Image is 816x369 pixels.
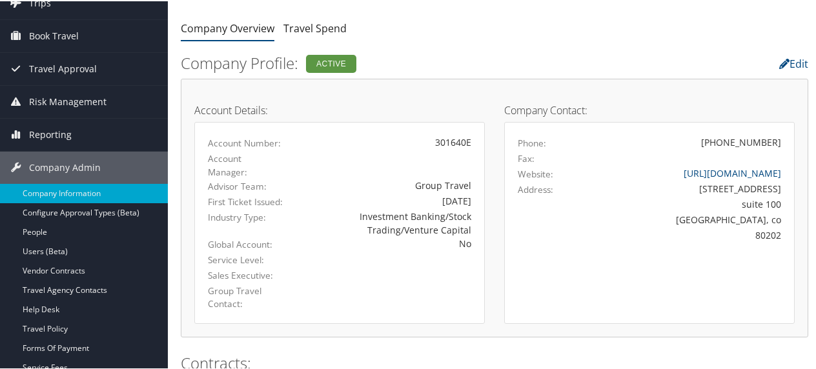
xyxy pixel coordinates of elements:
div: Active [306,54,356,72]
a: Travel Spend [283,20,347,34]
label: Address: [518,182,553,195]
div: [STREET_ADDRESS] [589,181,782,194]
label: Group Travel Contact: [208,283,283,310]
h2: Company Profile: [181,51,593,73]
span: Book Travel [29,19,79,51]
span: Travel Approval [29,52,97,84]
label: Website: [518,166,553,179]
a: Edit [779,55,808,70]
div: Group Travel [302,177,471,191]
label: Service Level: [208,252,283,265]
label: Phone: [518,135,546,148]
label: Sales Executive: [208,268,283,281]
label: Account Manager: [208,151,283,177]
div: suite 100 [589,196,782,210]
div: [GEOGRAPHIC_DATA], co [589,212,782,225]
div: 80202 [589,227,782,241]
div: Investment Banking/Stock Trading/Venture Capital [302,208,471,235]
span: Reporting [29,117,72,150]
div: [PHONE_NUMBER] [701,134,781,148]
div: [DATE] [302,193,471,206]
span: Company Admin [29,150,101,183]
h4: Company Contact: [504,104,795,114]
a: [URL][DOMAIN_NAME] [684,166,781,178]
label: Fax: [518,151,535,164]
label: Advisor Team: [208,179,283,192]
label: Industry Type: [208,210,283,223]
h4: Account Details: [194,104,485,114]
div: No [302,235,471,249]
a: Company Overview [181,20,274,34]
div: 301640E [302,134,471,148]
label: Global Account: [208,237,283,250]
span: Risk Management [29,85,107,117]
label: First Ticket Issued: [208,194,283,207]
label: Account Number: [208,135,283,148]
